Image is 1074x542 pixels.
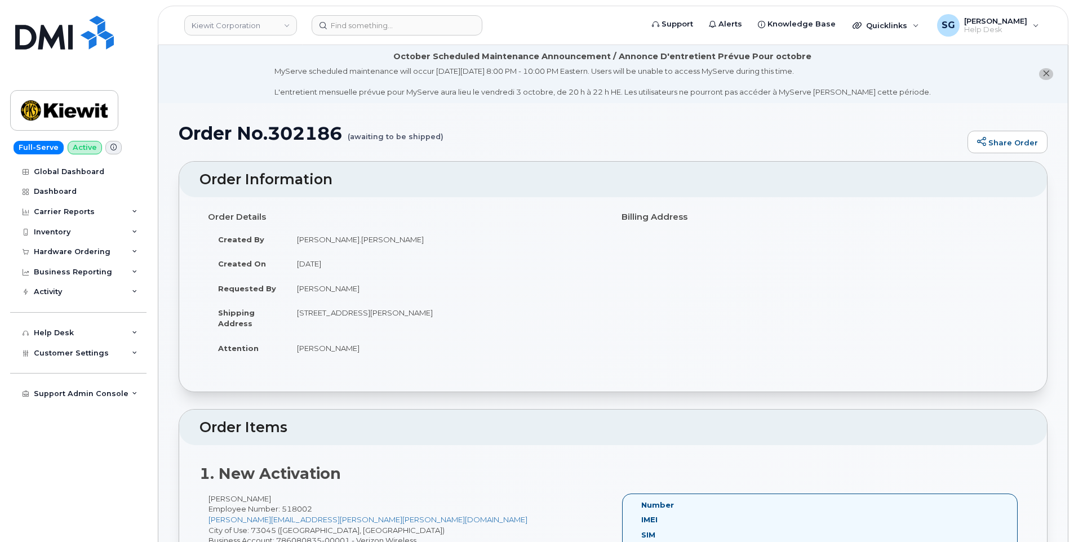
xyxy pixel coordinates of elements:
[199,464,341,483] strong: 1. New Activation
[208,212,605,222] h4: Order Details
[218,235,264,244] strong: Created By
[199,420,1027,436] h2: Order Items
[208,515,527,524] a: [PERSON_NAME][EMAIL_ADDRESS][PERSON_NAME][PERSON_NAME][DOMAIN_NAME]
[199,172,1027,188] h2: Order Information
[287,251,605,276] td: [DATE]
[1039,68,1053,80] button: close notification
[287,300,605,335] td: [STREET_ADDRESS][PERSON_NAME]
[641,514,658,525] label: IMEI
[1025,493,1066,534] iframe: Messenger Launcher
[218,284,276,293] strong: Requested By
[287,276,605,301] td: [PERSON_NAME]
[218,308,255,328] strong: Shipping Address
[218,259,266,268] strong: Created On
[218,344,259,353] strong: Attention
[287,227,605,252] td: [PERSON_NAME].[PERSON_NAME]
[641,530,655,540] label: SIM
[208,504,312,513] span: Employee Number: 518002
[622,212,1018,222] h4: Billing Address
[393,51,811,63] div: October Scheduled Maintenance Announcement / Annonce D'entretient Prévue Pour octobre
[348,123,443,141] small: (awaiting to be shipped)
[968,131,1048,153] a: Share Order
[274,66,931,97] div: MyServe scheduled maintenance will occur [DATE][DATE] 8:00 PM - 10:00 PM Eastern. Users will be u...
[287,336,605,361] td: [PERSON_NAME]
[641,500,674,510] label: Number
[179,123,962,143] h1: Order No.302186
